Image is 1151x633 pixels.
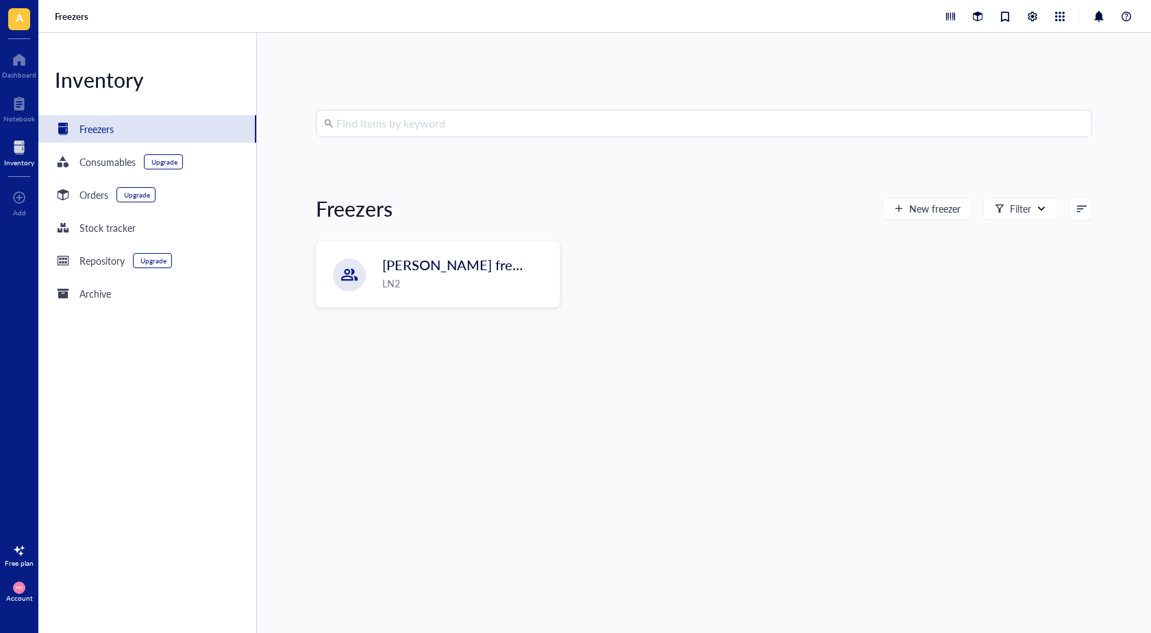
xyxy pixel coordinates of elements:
[3,93,35,123] a: Notebook
[4,158,34,167] div: Inventory
[2,71,36,79] div: Dashboard
[16,9,23,26] span: A
[382,276,551,291] div: LN2
[2,49,36,79] a: Dashboard
[16,586,22,590] span: MM
[38,115,256,143] a: Freezers
[909,203,961,214] span: New freezer
[38,66,256,93] div: Inventory
[882,198,972,219] button: New freezer
[316,195,393,222] div: Freezers
[38,280,256,307] a: Archive
[79,121,114,136] div: Freezers
[79,286,111,301] div: Archive
[382,255,539,274] span: [PERSON_NAME] freezer
[5,559,34,567] div: Free plan
[6,594,33,602] div: Account
[79,220,136,235] div: Stock tracker
[1010,201,1031,216] div: Filter
[38,181,256,208] a: OrdersUpgrade
[38,214,256,241] a: Stock tracker
[79,154,136,169] div: Consumables
[124,191,150,199] div: Upgrade
[3,115,35,123] div: Notebook
[38,247,256,274] a: RepositoryUpgrade
[4,136,34,167] a: Inventory
[55,10,91,23] a: Freezers
[140,256,166,265] div: Upgrade
[38,148,256,176] a: ConsumablesUpgrade
[151,158,177,166] div: Upgrade
[79,253,125,268] div: Repository
[13,208,26,217] div: Add
[79,187,108,202] div: Orders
